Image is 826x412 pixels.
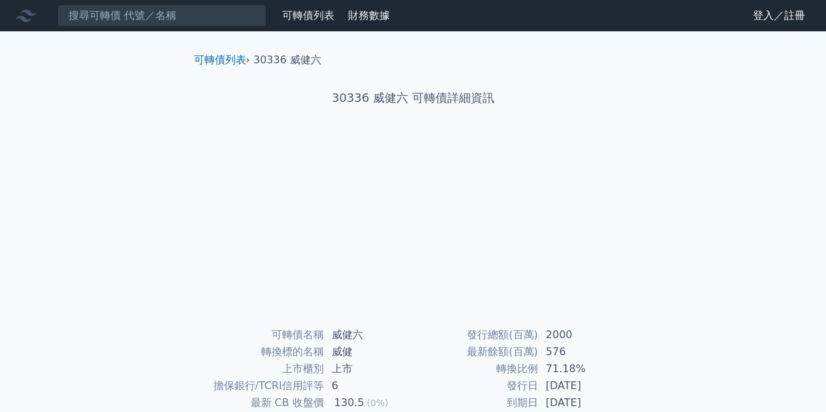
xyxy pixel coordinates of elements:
[742,5,816,26] a: 登入／註冊
[538,394,627,411] td: [DATE]
[538,343,627,360] td: 576
[367,398,389,408] span: (0%)
[324,360,413,377] td: 上市
[199,394,324,411] td: 最新 CB 收盤價
[57,5,266,27] input: 搜尋可轉債 代號／名稱
[194,52,250,68] li: ›
[413,360,538,377] td: 轉換比例
[199,343,324,360] td: 轉換標的名稱
[413,326,538,343] td: 發行總額(百萬)
[413,394,538,411] td: 到期日
[538,360,627,377] td: 71.18%
[332,394,367,411] div: 130.5
[183,89,643,107] h1: 30336 威健六 可轉債詳細資訊
[199,360,324,377] td: 上市櫃別
[413,343,538,360] td: 最新餘額(百萬)
[538,377,627,394] td: [DATE]
[348,9,390,22] a: 財務數據
[199,326,324,343] td: 可轉債名稱
[253,52,321,68] li: 30336 威健六
[194,54,246,66] a: 可轉債列表
[282,9,334,22] a: 可轉債列表
[324,377,413,394] td: 6
[413,377,538,394] td: 發行日
[324,326,413,343] td: 威健六
[324,343,413,360] td: 威健
[538,326,627,343] td: 2000
[199,377,324,394] td: 擔保銀行/TCRI信用評等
